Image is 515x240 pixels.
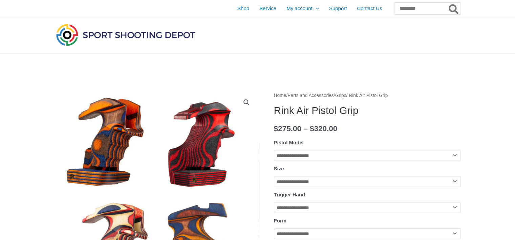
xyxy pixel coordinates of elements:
h1: Rink Air Pistol Grip [274,104,461,117]
a: View full-screen image gallery [240,96,253,109]
span: – [303,124,308,133]
nav: Breadcrumb [274,91,461,100]
label: Size [274,166,284,171]
span: $ [310,124,314,133]
button: Search [447,3,460,14]
label: Form [274,218,287,223]
a: Parts and Accessories [287,93,334,98]
bdi: 320.00 [310,124,337,133]
a: Home [274,93,286,98]
span: $ [274,124,278,133]
a: Grips [335,93,346,98]
img: Sport Shooting Depot [55,22,197,47]
label: Trigger Hand [274,192,305,197]
bdi: 275.00 [274,124,301,133]
label: Pistol Model [274,140,304,145]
